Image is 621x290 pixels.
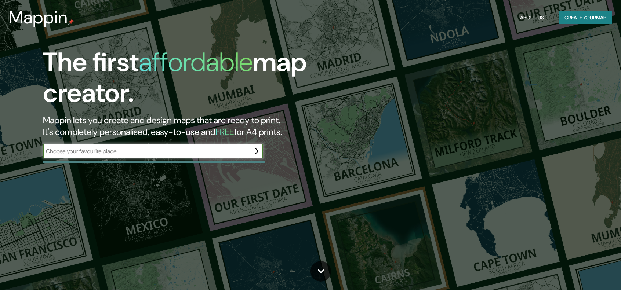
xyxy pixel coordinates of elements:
[559,11,612,25] button: Create yourmap
[215,126,234,137] h5: FREE
[517,11,547,25] button: About Us
[9,7,68,28] h3: Mappin
[43,47,353,114] h1: The first map creator.
[68,19,74,25] img: mappin-pin
[43,147,248,155] input: Choose your favourite place
[43,114,353,138] h2: Mappin lets you create and design maps that are ready to print. It's completely personalised, eas...
[139,45,253,79] h1: affordable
